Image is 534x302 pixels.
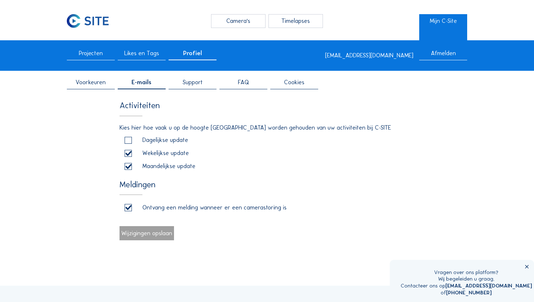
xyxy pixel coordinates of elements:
div: Camera's [211,14,266,28]
span: Support [183,79,203,85]
a: [EMAIL_ADDRESS][DOMAIN_NAME] [445,282,532,289]
div: Activiteiten [120,102,415,116]
div: Meldingen [120,181,415,195]
div: Afmelden [419,50,467,60]
a: Mijn C-Site [419,14,467,28]
div: Contacteer ons op [401,282,532,289]
img: C-SITE Logo [67,14,109,28]
div: Vragen over ons platform? [401,269,532,276]
span: Projecten [79,50,103,56]
span: Voorkeuren [76,79,106,85]
div: Wijzigingen opslaan [120,226,174,240]
div: [EMAIL_ADDRESS][DOMAIN_NAME] [325,53,413,58]
span: FAQ [238,79,249,85]
a: [PHONE_NUMBER] [446,289,491,296]
span: E-mails [132,79,151,85]
span: Likes en Tags [124,50,159,56]
div: Maandelijkse update [142,163,195,169]
div: Dagelijkse update [142,137,188,143]
p: Kies hier hoe vaak u op de hoogte [GEOGRAPHIC_DATA] worden gehouden van uw activiteiten bij C-SITE [120,125,415,131]
div: Wekelijkse update [142,150,189,156]
span: Profiel [183,50,202,56]
div: Ontvang een melding wanneer er een camerastoring is [142,205,287,211]
div: Timelapses [268,14,323,28]
div: Wij begeleiden u graag. [401,276,532,282]
span: Cookies [284,79,304,85]
div: of [401,289,532,296]
a: C-SITE Logo [67,14,115,28]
